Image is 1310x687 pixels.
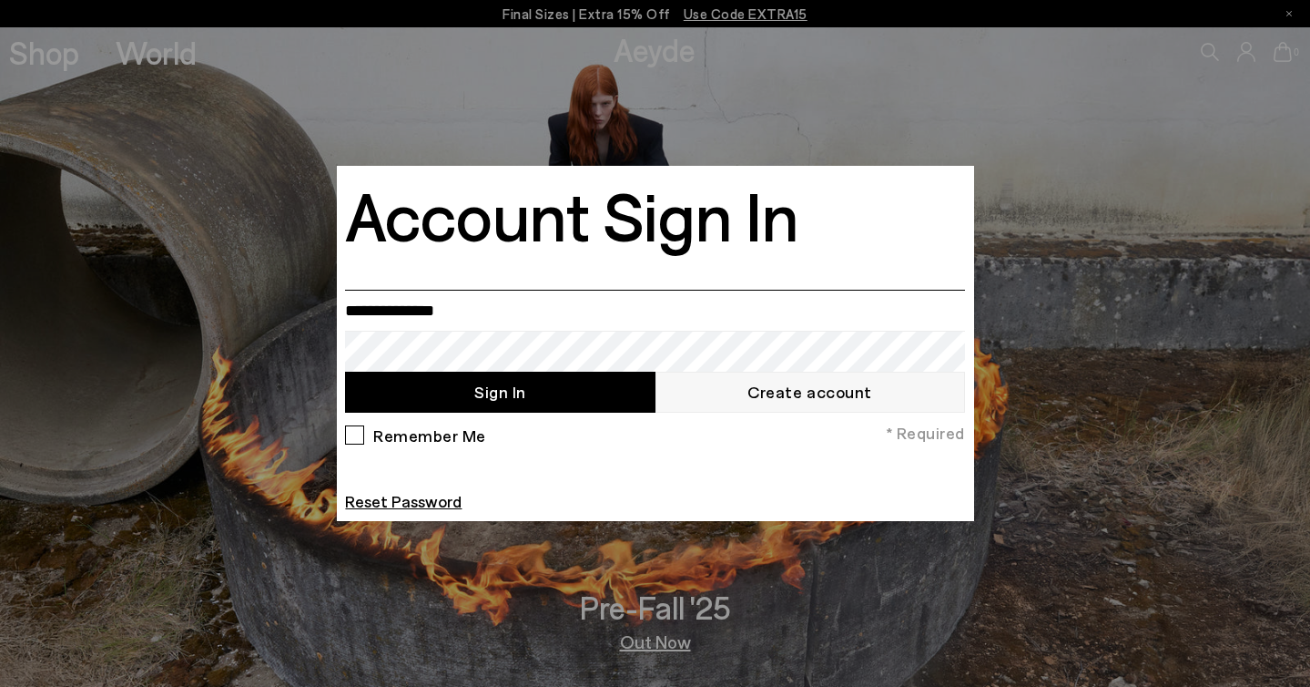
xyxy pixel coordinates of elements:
[345,491,462,511] a: Reset Password
[655,372,965,413] a: Create account
[368,426,486,443] label: Remember Me
[345,372,655,413] button: Sign In
[345,178,798,251] h2: Account Sign In
[886,422,965,445] span: * Required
